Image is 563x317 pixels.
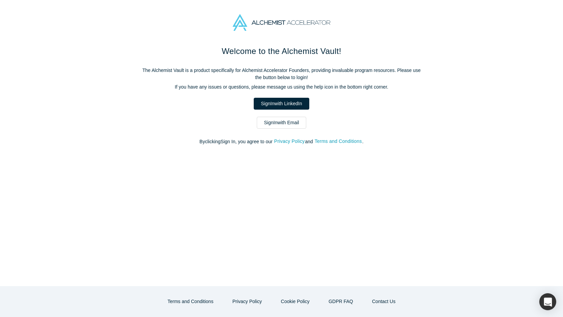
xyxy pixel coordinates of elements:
button: Terms and Conditions [314,137,362,145]
p: By clicking Sign In , you agree to our and . [139,138,424,145]
a: SignInwith Email [257,117,306,129]
h1: Welcome to the Alchemist Vault! [139,45,424,57]
button: Cookie Policy [274,296,317,307]
p: If you have any issues or questions, please message us using the help icon in the bottom right co... [139,83,424,91]
button: Privacy Policy [225,296,269,307]
button: Terms and Conditions [161,296,221,307]
a: Contact Us [365,296,402,307]
p: The Alchemist Vault is a product specifically for Alchemist Accelerator Founders, providing inval... [139,67,424,81]
a: GDPR FAQ [321,296,360,307]
img: Alchemist Accelerator Logo [233,14,330,31]
a: SignInwith LinkedIn [254,98,309,110]
button: Privacy Policy [274,137,305,145]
